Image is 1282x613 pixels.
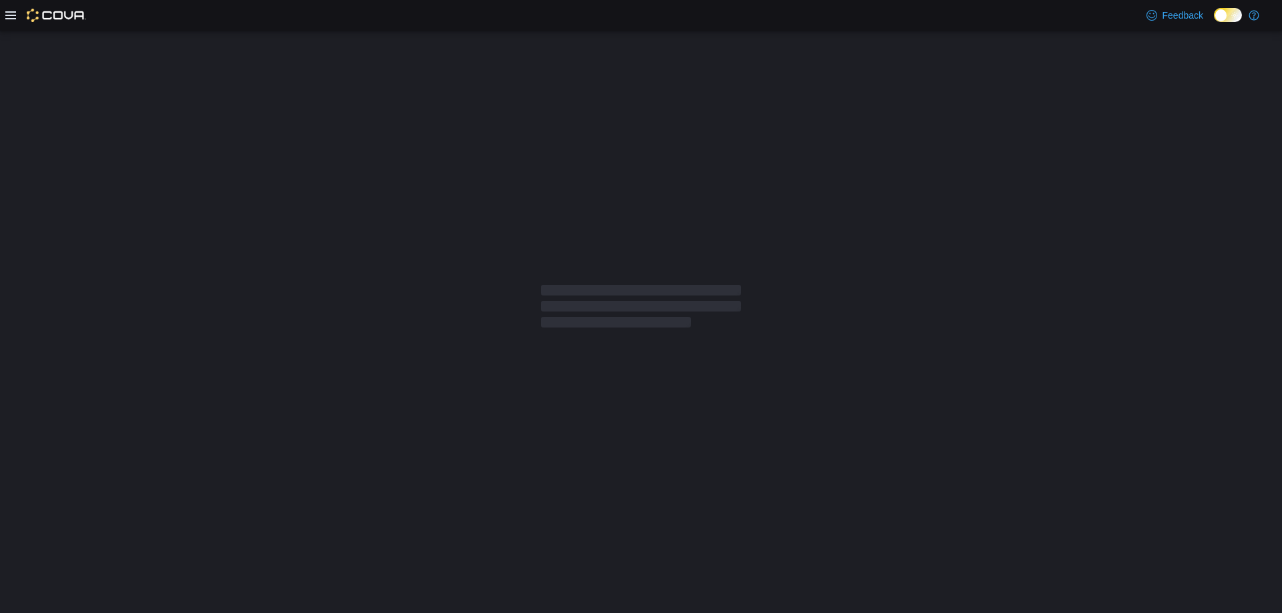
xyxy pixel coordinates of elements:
a: Feedback [1141,2,1209,29]
span: Feedback [1162,9,1203,22]
img: Cova [27,9,86,22]
span: Loading [541,287,741,330]
input: Dark Mode [1214,8,1242,22]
